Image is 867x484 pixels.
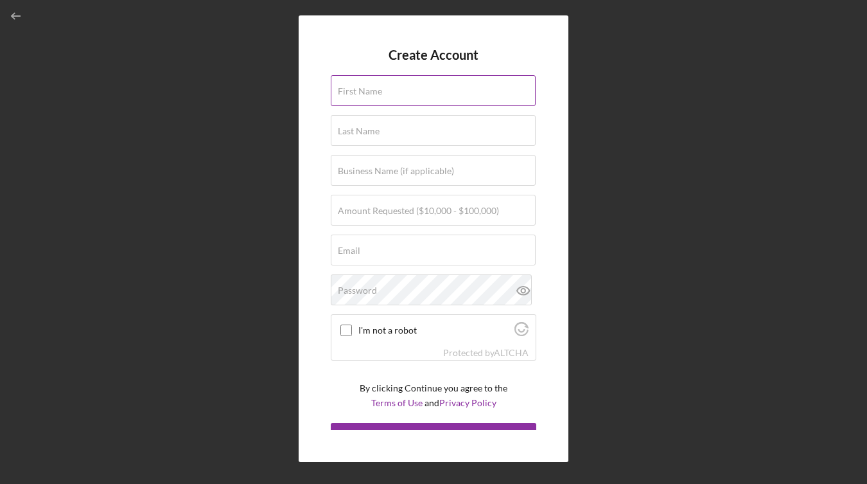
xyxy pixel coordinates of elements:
a: Visit Altcha.org [514,327,529,338]
label: Business Name (if applicable) [338,166,454,176]
h4: Create Account [389,48,478,62]
a: Visit Altcha.org [494,347,529,358]
div: Create Account [392,423,455,449]
div: Protected by [443,348,529,358]
label: Email [338,246,360,256]
label: First Name [338,86,382,96]
label: Amount Requested ($10,000 - $100,000) [338,206,499,216]
p: By clicking Continue you agree to the and [360,381,507,410]
a: Terms of Use [371,397,423,408]
label: I'm not a robot [358,325,511,336]
label: Password [338,285,377,296]
label: Last Name [338,126,380,136]
a: Privacy Policy [439,397,496,408]
button: Create Account [331,423,536,449]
